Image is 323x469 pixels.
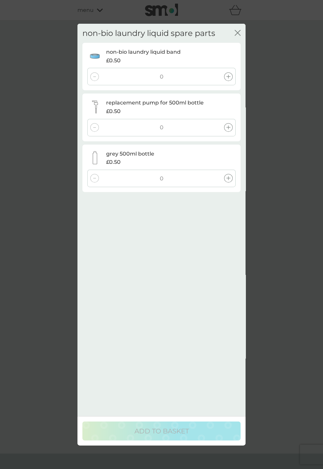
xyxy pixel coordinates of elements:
p: grey 500ml bottle [106,149,154,158]
p: non-bio laundry liquid band [106,48,181,56]
span: £0.50 [106,107,121,116]
button: ADD TO BASKET [82,422,241,441]
img: non-bio laundry liquid band [88,50,102,63]
p: 0 [160,73,163,81]
span: £0.50 [106,158,121,166]
h2: non-bio laundry liquid spare parts [82,28,215,38]
p: replacement pump for 500ml bottle [106,99,204,107]
p: 0 [160,123,163,132]
img: replacement pump for 500ml bottle [88,101,102,114]
p: ADD TO BASKET [134,426,189,436]
p: 0 [160,174,163,183]
img: grey 500ml bottle [88,151,102,164]
button: close [235,30,241,37]
span: £0.50 [106,56,121,65]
